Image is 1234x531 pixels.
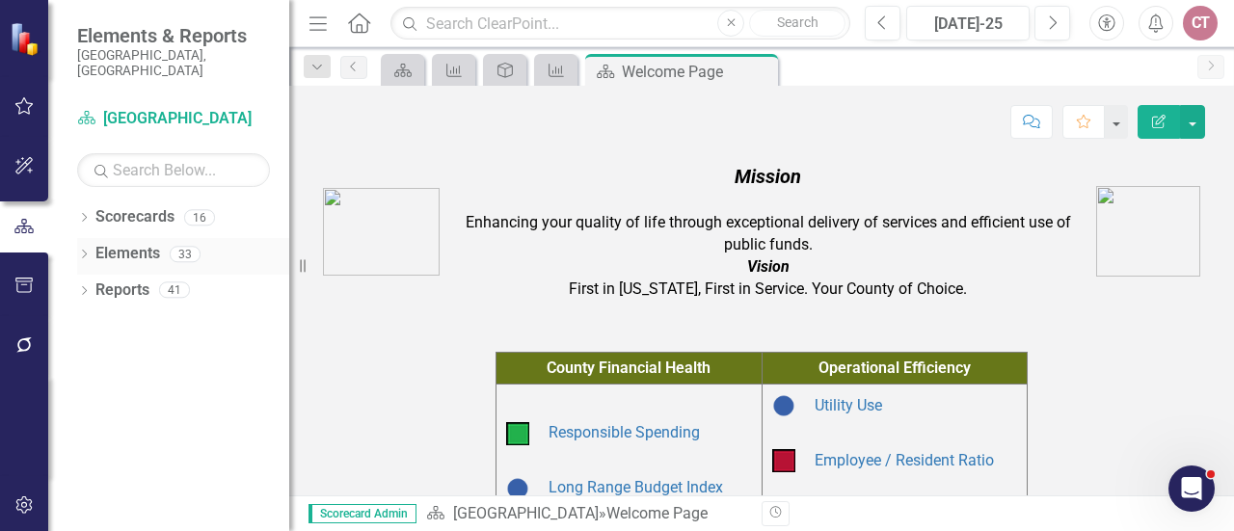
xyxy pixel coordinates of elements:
span: Scorecard Admin [308,504,416,523]
input: Search ClearPoint... [390,7,850,40]
iframe: Intercom live chat [1168,465,1215,512]
button: CT [1183,6,1218,40]
button: [DATE]-25 [906,6,1030,40]
div: [DATE]-25 [913,13,1023,36]
img: Baselining [506,477,529,500]
span: Operational Efficiency [818,358,971,377]
td: Enhancing your quality of life through exceptional delivery of services and efficient use of publ... [444,158,1091,305]
img: Baselining [772,394,795,417]
a: Reports [95,279,149,302]
a: [GEOGRAPHIC_DATA] [453,504,599,522]
div: 16 [184,209,215,226]
a: Elements [95,243,160,265]
a: [GEOGRAPHIC_DATA] [77,108,270,130]
small: [GEOGRAPHIC_DATA], [GEOGRAPHIC_DATA] [77,47,270,79]
div: 33 [170,246,201,262]
span: Elements & Reports [77,24,270,47]
img: ClearPoint Strategy [10,21,43,55]
img: On Target [506,422,529,445]
div: 41 [159,282,190,299]
a: Scorecards [95,206,174,228]
a: Responsible Spending [549,423,700,441]
img: Below Plan [772,449,795,472]
a: Employee / Resident Ratio [815,451,994,469]
div: Welcome Page [606,504,708,522]
div: » [426,503,747,525]
input: Search Below... [77,153,270,187]
a: Long Range Budget Index [549,478,723,496]
img: AC_Logo.png [323,188,440,276]
button: Search [749,10,845,37]
span: County Financial Health [547,358,711,377]
em: Vision [747,257,790,276]
img: AA%20logo.png [1096,186,1200,277]
span: Search [777,14,818,30]
a: Utility Use [815,396,882,414]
